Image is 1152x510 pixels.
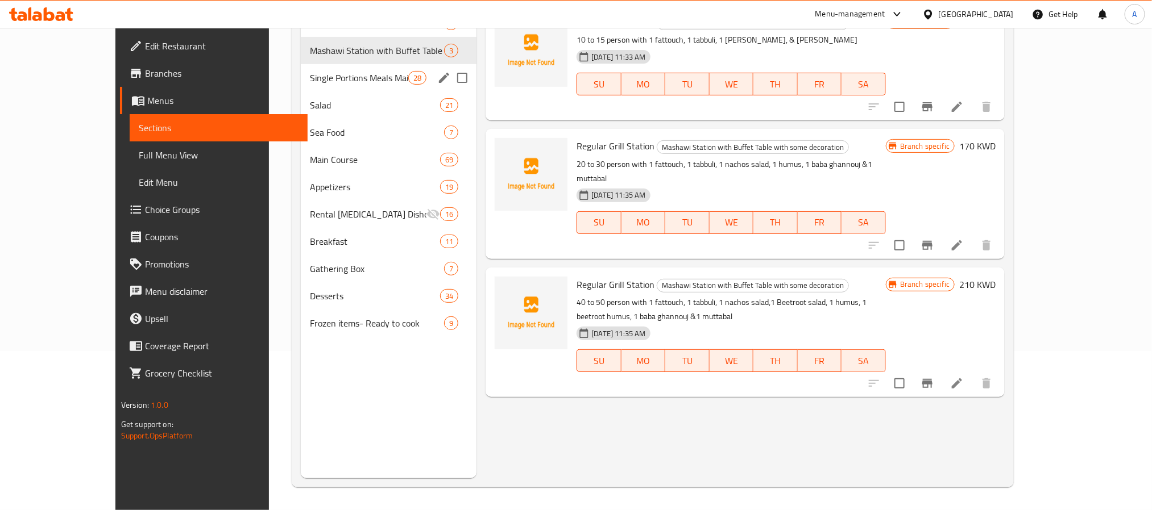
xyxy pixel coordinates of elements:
[301,64,477,91] div: Single Portions Meals Main Course28edit
[802,76,838,93] span: FR
[495,138,567,211] img: Regular Grill Station
[950,100,964,114] a: Edit menu item
[139,148,299,162] span: Full Menu View
[121,398,149,412] span: Version:
[130,169,308,196] a: Edit Menu
[445,45,458,56] span: 3
[145,312,299,325] span: Upsell
[409,73,426,83] span: 28
[301,310,477,337] div: Frozen items- Ready to cook9
[440,180,458,194] div: items
[758,214,793,231] span: TH
[120,278,308,305] a: Menu disclaimer
[441,154,458,165] span: 69
[121,417,173,432] span: Get support on:
[301,255,477,282] div: Gathering Box7
[577,349,621,372] button: SU
[1133,8,1137,20] span: A
[121,428,193,443] a: Support.OpsPlatform
[959,14,996,30] h6: 130 KWD
[914,370,941,397] button: Branch-specific-item
[959,138,996,154] h6: 170 KWD
[440,207,458,221] div: items
[670,353,705,369] span: TU
[846,214,881,231] span: SA
[577,276,654,293] span: Regular Grill Station
[145,39,299,53] span: Edit Restaurant
[626,214,661,231] span: MO
[440,153,458,166] div: items
[758,353,793,369] span: TH
[441,100,458,111] span: 21
[145,66,299,80] span: Branches
[120,32,308,60] a: Edit Restaurant
[495,277,567,349] img: Regular Grill Station
[798,211,842,234] button: FR
[896,141,954,152] span: Branch specific
[577,33,886,47] p: 10 to 15 person with 1 fattouch, 1 tabbuli, 1 [PERSON_NAME], & [PERSON_NAME]
[310,262,444,275] span: Gathering Box
[587,190,650,200] span: [DATE] 11:35 AM
[310,235,440,248] div: Breakfast
[120,60,308,87] a: Branches
[710,211,754,234] button: WE
[753,349,798,372] button: TH
[802,353,838,369] span: FR
[139,175,299,189] span: Edit Menu
[310,153,440,166] span: Main Course
[436,69,453,86] button: edit
[301,200,477,228] div: Rental [MEDICAL_DATA] Dishes16
[301,173,477,200] div: Appetizers19
[445,264,458,274] span: 7
[714,76,749,93] span: WE
[310,289,440,303] span: Desserts
[301,119,477,146] div: Sea Food7
[310,44,444,57] span: Mashawi Station with Buffet Table with some decoration
[145,339,299,353] span: Coverage Report
[914,93,941,120] button: Branch-specific-item
[310,316,444,330] span: Frozen items- Ready to cook
[665,73,710,95] button: TU
[896,279,954,290] span: Branch specific
[973,232,1000,259] button: delete
[973,93,1000,120] button: delete
[310,207,426,221] span: Rental [MEDICAL_DATA] Dishes
[587,52,650,62] span: [DATE] 11:33 AM
[670,214,705,231] span: TU
[621,349,666,372] button: MO
[842,211,886,234] button: SA
[758,76,793,93] span: TH
[310,180,440,194] div: Appetizers
[145,257,299,271] span: Promotions
[440,98,458,112] div: items
[120,87,308,114] a: Menus
[147,94,299,107] span: Menus
[445,127,458,138] span: 7
[888,371,911,395] span: Select to update
[665,349,710,372] button: TU
[145,285,299,298] span: Menu disclaimer
[710,349,754,372] button: WE
[120,359,308,387] a: Grocery Checklist
[145,230,299,244] span: Coupons
[657,141,848,154] span: Mashawi Station with Buffet Table with some decoration
[657,279,849,292] div: Mashawi Station with Buffet Table with some decoration
[130,114,308,141] a: Sections
[301,91,477,119] div: Salad21
[710,73,754,95] button: WE
[301,37,477,64] div: Mashawi Station with Buffet Table with some decoration3
[301,228,477,255] div: Breakfast11
[621,211,666,234] button: MO
[577,295,886,324] p: 40 to 50 person with 1 fattouch, 1 tabbuli, 1 nachos salad,1 Beetroot salad, 1 humus, 1 beetroot ...
[914,232,941,259] button: Branch-specific-item
[310,71,408,85] span: Single Portions Meals Main Course
[444,126,458,139] div: items
[582,214,616,231] span: SU
[577,137,654,154] span: Regular Grill Station
[798,73,842,95] button: FR
[120,196,308,223] a: Choice Groups
[626,76,661,93] span: MO
[301,5,477,341] nav: Menu sections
